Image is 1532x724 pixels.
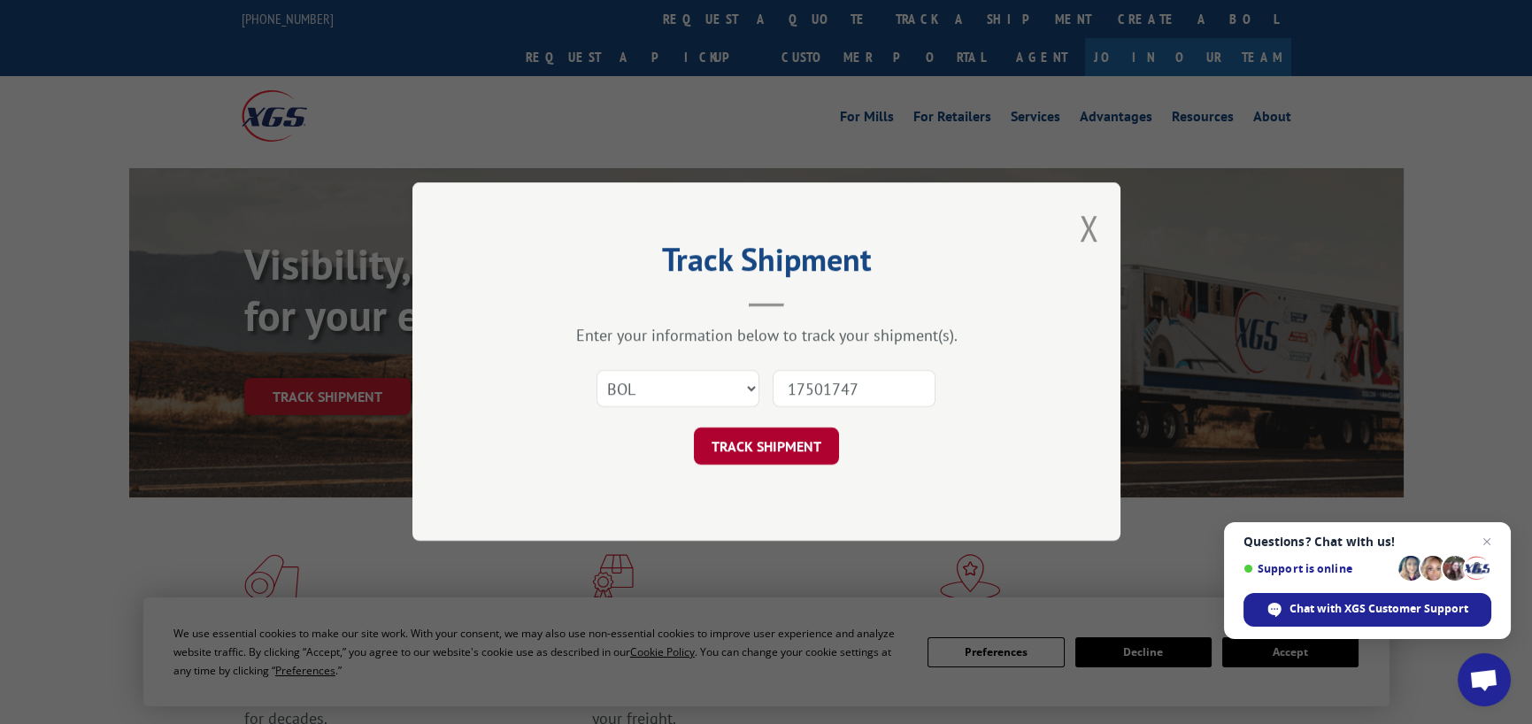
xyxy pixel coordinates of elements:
[1458,653,1511,706] div: Open chat
[501,247,1032,281] h2: Track Shipment
[694,428,839,466] button: TRACK SHIPMENT
[501,326,1032,346] div: Enter your information below to track your shipment(s).
[1243,535,1491,549] span: Questions? Chat with us!
[1243,562,1392,575] span: Support is online
[1079,204,1098,251] button: Close modal
[773,371,935,408] input: Number(s)
[1476,531,1497,552] span: Close chat
[1289,601,1468,617] span: Chat with XGS Customer Support
[1243,593,1491,627] div: Chat with XGS Customer Support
